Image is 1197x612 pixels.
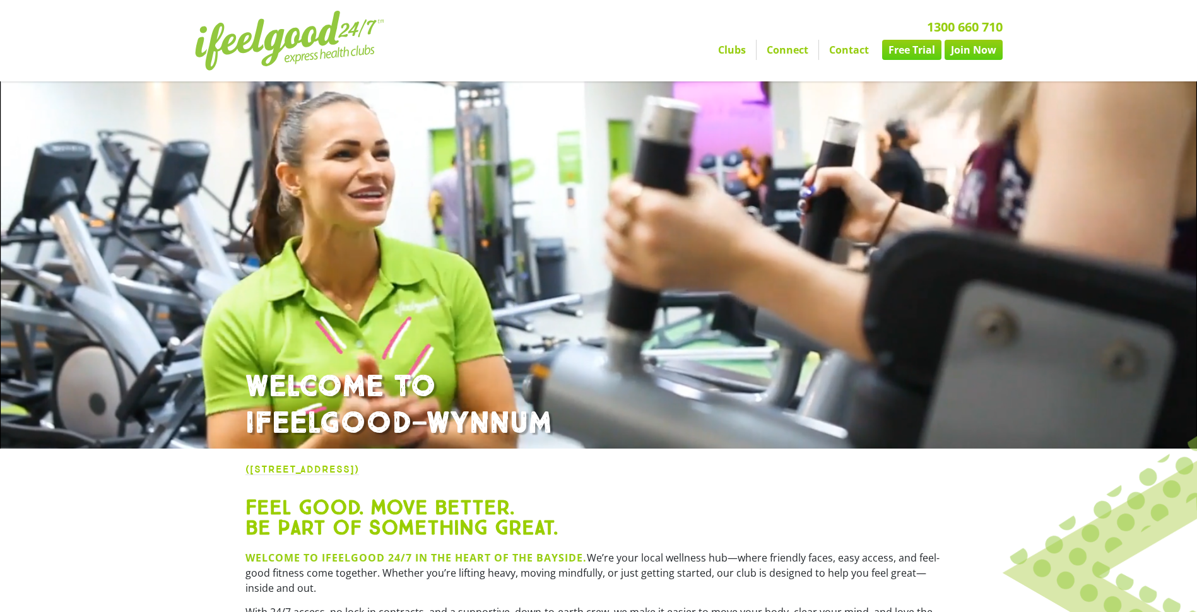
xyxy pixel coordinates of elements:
[945,40,1003,60] a: Join Now
[927,18,1003,35] a: 1300 660 710
[245,497,952,538] h2: Feel good. Move better. Be part of something great.
[882,40,941,60] a: Free Trial
[245,463,359,475] a: ([STREET_ADDRESS])
[245,369,952,442] h1: WELCOME TO IFEELGOOD—WYNNUM
[482,40,1003,60] nav: Menu
[819,40,879,60] a: Contact
[245,551,587,565] strong: Welcome to ifeelgood 24/7 in the heart of the bayside.
[708,40,756,60] a: Clubs
[245,550,952,596] p: We’re your local wellness hub—where friendly faces, easy access, and feel-good fitness come toget...
[757,40,818,60] a: Connect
